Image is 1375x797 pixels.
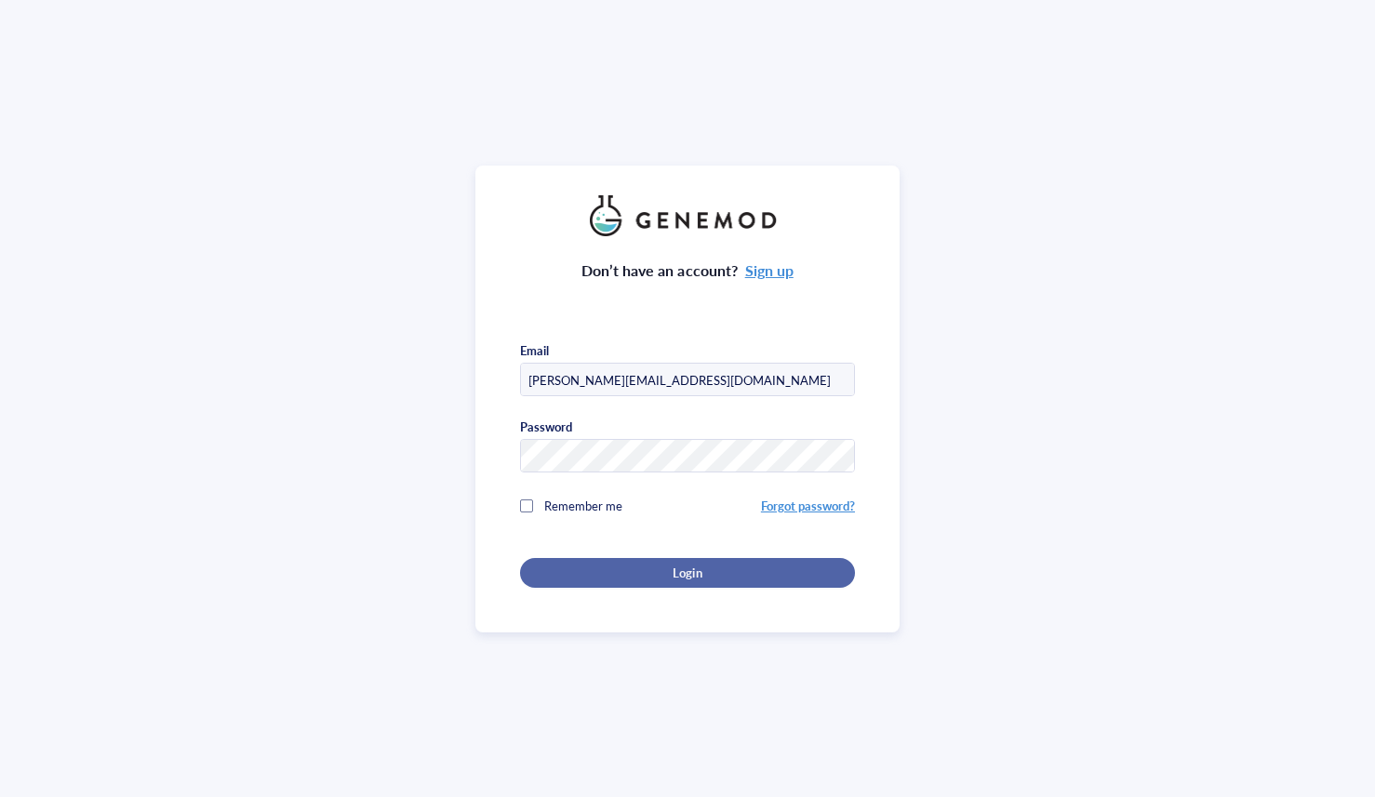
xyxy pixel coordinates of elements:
a: Sign up [745,259,794,281]
img: genemod_logo_light-BcqUzbGq.png [590,195,785,236]
span: Remember me [544,497,622,514]
div: Email [520,342,549,359]
a: Forgot password? [761,497,855,514]
div: Don’t have an account? [581,259,794,283]
button: Login [520,558,855,588]
div: Password [520,418,572,435]
span: Login [673,565,701,581]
